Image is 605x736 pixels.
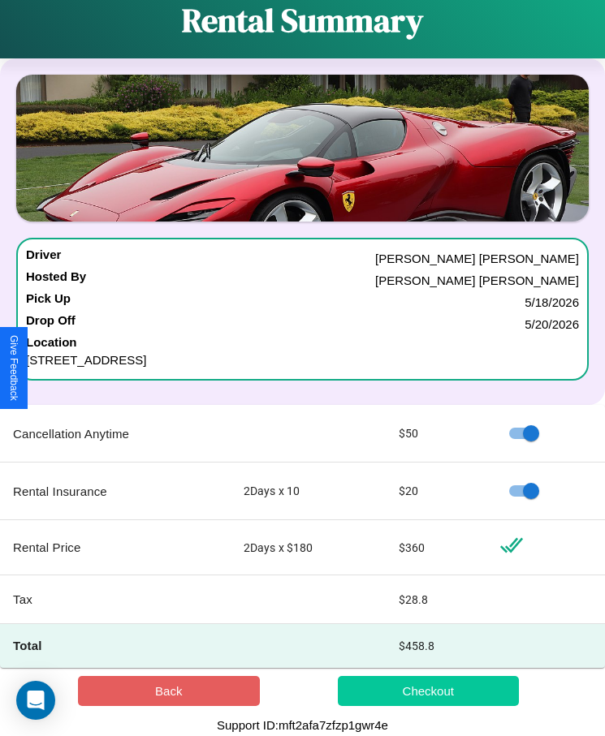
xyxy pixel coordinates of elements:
[13,536,218,558] p: Rental Price
[26,247,61,269] h4: Driver
[386,405,487,463] td: $ 50
[13,637,218,654] h4: Total
[16,681,55,720] div: Open Intercom Messenger
[386,463,487,520] td: $ 20
[231,463,386,520] td: 2 Days x 10
[375,269,579,291] p: [PERSON_NAME] [PERSON_NAME]
[231,520,386,575] td: 2 Days x $ 180
[386,575,487,624] td: $ 28.8
[338,676,520,706] button: Checkout
[13,423,218,445] p: Cancellation Anytime
[26,349,579,371] p: [STREET_ADDRESS]
[525,291,579,313] p: 5 / 18 / 2026
[8,335,19,401] div: Give Feedback
[26,313,76,335] h4: Drop Off
[13,588,218,610] p: Tax
[78,676,260,706] button: Back
[386,624,487,668] td: $ 458.8
[525,313,579,335] p: 5 / 20 / 2026
[217,714,388,736] p: Support ID: mft2afa7zfzp1gwr4e
[375,247,579,269] p: [PERSON_NAME] [PERSON_NAME]
[13,480,218,502] p: Rental Insurance
[26,269,86,291] h4: Hosted By
[386,520,487,575] td: $ 360
[26,335,579,349] h4: Location
[26,291,71,313] h4: Pick Up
